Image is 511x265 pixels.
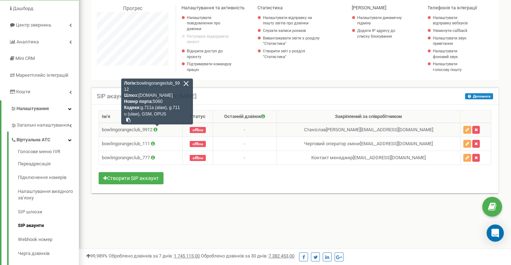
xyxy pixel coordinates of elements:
[352,5,386,10] span: [PERSON_NAME]
[427,5,477,10] span: Телефонія та інтеграції
[18,219,79,233] a: SIP акаунти
[263,36,324,47] a: Вивантажувати звіти з розділу "Статистика"
[357,15,405,26] a: Налаштувати динамічну підміну
[263,15,324,26] a: Налаштувати відправку на пошту звітів про дзвінки
[257,5,283,10] span: Статистика
[465,93,493,99] button: Допомога
[187,61,235,72] p: Підтримувати командну працю
[16,72,68,78] span: Маркетплейс інтеграцій
[277,137,460,151] td: Черговий оператор зміни [EMAIL_ADDRESS][DOMAIN_NAME]
[13,6,33,11] span: Дашборд
[11,117,79,132] a: Загальні налаштування
[187,48,235,60] a: Відкрити доступ до проєкту
[16,106,49,111] span: Налаштування
[16,137,51,143] span: Віртуальна АТС
[213,151,276,165] td: -
[16,89,30,94] span: Кошти
[109,253,200,259] span: Оброблено дзвінків за 7 днів :
[213,137,276,151] td: -
[190,141,206,147] span: offline
[99,137,183,151] td: bowlingorangeclub_111
[99,151,183,165] td: bowlingorangeclub_777
[190,127,206,133] span: offline
[18,157,79,171] a: Переадресація
[124,99,153,104] strong: Номер порта:
[18,148,79,157] a: Голосове меню IVR
[16,39,39,44] span: Аналiтика
[99,172,164,184] button: Створити SIP аккаунт
[213,110,276,123] th: Останній дзвінок
[16,22,51,28] span: Центр звернень
[433,36,473,47] a: Налаштувати звук привітання
[124,105,141,110] strong: Кодеки:
[263,28,324,34] a: Слухати записи розмов
[99,110,183,123] th: Ім'я
[269,253,294,259] u: 7 382 453,00
[433,48,473,60] a: Налаштувати фоновий звук
[263,48,324,60] a: Створити звіт у розділі "Статистика"
[277,151,460,165] td: Контакт менеджер [EMAIL_ADDRESS][DOMAIN_NAME]
[433,15,473,26] a: Налаштувати відправку вебхуків
[99,123,183,137] td: bowlingorangeclub_9912
[18,171,79,185] a: Підключення номерів
[190,155,206,161] span: offline
[213,123,276,137] td: -
[277,110,460,123] th: Закріплений за співробітником
[187,15,235,32] a: Налаштувати повідомлення про дзвінки
[433,61,473,72] a: Налаштувати голосову пошту
[11,132,79,146] a: Віртуальна АТС
[277,123,460,137] td: Станіслав [PERSON_NAME][EMAIL_ADDRESS][DOMAIN_NAME]
[97,93,197,100] h5: SIP акаунти проєкту [DOMAIN_NAME]
[123,5,142,11] span: Прогрес
[86,253,108,259] span: 99,989%
[18,233,79,247] a: Webhook номер
[1,100,79,117] a: Налаштування
[201,253,294,259] span: Оброблено дзвінків за 30 днів :
[487,224,504,242] div: Open Intercom Messenger
[174,253,200,259] u: 1 745 115,00
[124,81,137,86] strong: Логін:
[18,185,79,205] a: Налаштування вихідного зв’язку
[433,28,473,34] a: Увімкнути callback
[357,28,405,39] a: Додати IP адресу до списку блокування
[18,205,79,219] a: SIP шлюзи
[181,5,245,10] span: Налаштування та активність
[121,79,193,124] div: bowlingorangeclub_9912 [DOMAIN_NAME] 5060 g.711a (alaw), g.711u (ulaw), GSM, OPUS
[187,34,235,45] p: Регулярно відвідувати проєкт
[18,247,79,261] a: Черга дзвінків
[124,93,138,98] strong: Шлюз:
[17,122,69,129] span: Загальні налаштування
[15,56,35,61] span: Mini CRM
[183,110,213,123] th: Статус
